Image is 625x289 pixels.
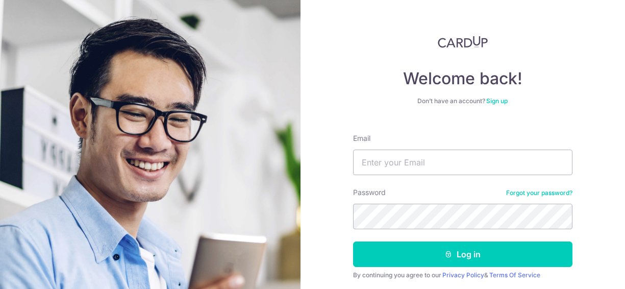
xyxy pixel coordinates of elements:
[438,36,488,48] img: CardUp Logo
[353,187,386,198] label: Password
[353,133,370,143] label: Email
[353,271,572,279] div: By continuing you agree to our &
[353,68,572,89] h4: Welcome back!
[442,271,484,279] a: Privacy Policy
[353,242,572,267] button: Log in
[353,150,572,175] input: Enter your Email
[353,97,572,105] div: Don’t have an account?
[486,97,508,105] a: Sign up
[506,189,572,197] a: Forgot your password?
[489,271,540,279] a: Terms Of Service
